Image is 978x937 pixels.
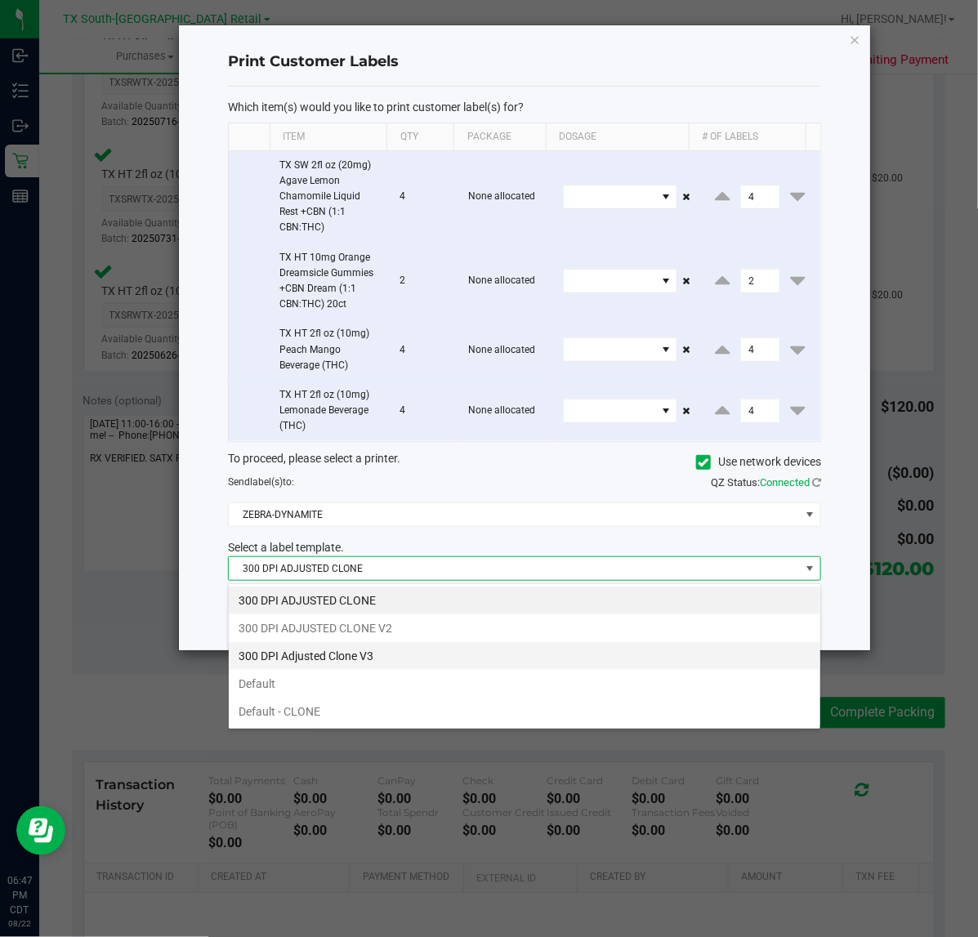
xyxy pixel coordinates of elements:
h4: Print Customer Labels [228,51,821,73]
p: Which item(s) would you like to print customer label(s) for? [228,100,821,114]
li: 300 DPI ADJUSTED CLONE V2 [229,614,820,642]
div: To proceed, please select a printer. [216,450,833,475]
th: Qty [386,123,453,151]
td: TX HT 2fl oz (10mg) Lemonade Beverage (THC) [270,381,391,441]
td: None allocated [459,151,554,243]
span: 300 DPI ADJUSTED CLONE [229,557,800,580]
span: QZ Status: [711,476,821,489]
th: Package [453,123,546,151]
td: 4 [390,381,458,441]
li: 300 DPI ADJUSTED CLONE [229,587,820,614]
li: Default - CLONE [229,698,820,725]
li: Default [229,670,820,698]
span: Send to: [228,476,294,488]
th: Dosage [546,123,688,151]
th: # of labels [689,123,806,151]
th: Item [270,123,387,151]
td: 4 [390,151,458,243]
td: None allocated [459,243,554,320]
li: 300 DPI Adjusted Clone V3 [229,642,820,670]
span: Connected [760,476,810,489]
span: ZEBRA-DYNAMITE [229,503,800,526]
span: label(s) [250,476,283,488]
td: TX HT 10mg Orange Dreamsicle Gummies +CBN Dream (1:1 CBN:THC) 20ct [270,243,391,320]
td: None allocated [459,381,554,441]
td: 4 [390,319,458,381]
td: TX HT 2fl oz (10mg) Peach Mango Beverage (THC) [270,319,391,381]
td: 2 [390,243,458,320]
td: None allocated [459,319,554,381]
iframe: Resource center [16,806,65,855]
label: Use network devices [696,453,821,471]
div: Select a label template. [216,539,833,556]
td: TX SW 2fl oz (20mg) Agave Lemon Chamomile Liquid Rest +CBN (1:1 CBN:THC) [270,151,391,243]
